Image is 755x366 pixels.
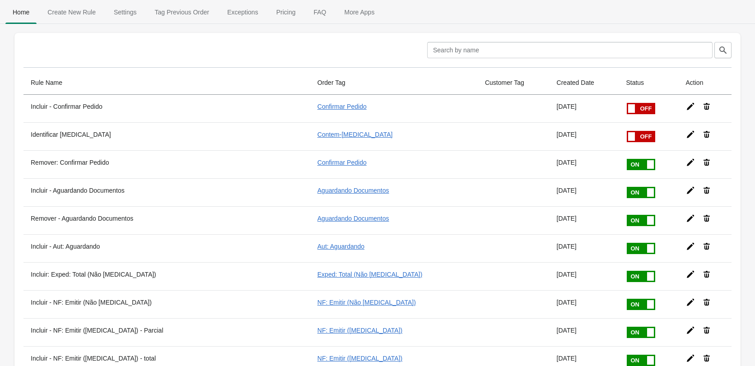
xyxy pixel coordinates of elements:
[23,95,310,122] th: Incluir - Confirmar Pedido
[317,187,389,194] a: Aguardando Documentos
[317,327,403,334] a: NF: Emitir ([MEDICAL_DATA])
[317,271,423,278] a: Exped: Total (Não [MEDICAL_DATA])
[23,178,310,206] th: Incluir - Aguardando Documentos
[5,4,37,20] span: Home
[550,122,619,150] td: [DATE]
[317,355,403,362] a: NF: Emitir ([MEDICAL_DATA])
[23,290,310,318] th: Incluir - NF: Emitir (Não [MEDICAL_DATA])
[337,4,382,20] span: More Apps
[23,122,310,150] th: Identificar [MEDICAL_DATA]
[4,0,38,24] button: Home
[550,178,619,206] td: [DATE]
[220,4,265,20] span: Exceptions
[679,71,732,95] th: Action
[306,4,333,20] span: FAQ
[310,71,478,95] th: Order Tag
[550,95,619,122] td: [DATE]
[107,4,144,20] span: Settings
[38,0,105,24] button: Create_New_Rule
[23,262,310,290] th: Incluir: Exped: Total (Não [MEDICAL_DATA])
[550,206,619,234] td: [DATE]
[317,215,389,222] a: Aguardando Documentos
[619,71,678,95] th: Status
[317,131,393,138] a: Contem-[MEDICAL_DATA]
[269,4,303,20] span: Pricing
[478,71,550,95] th: Customer Tag
[105,0,146,24] button: Settings
[550,262,619,290] td: [DATE]
[23,234,310,262] th: Incluir - Aut: Aguardando
[23,150,310,178] th: Remover: Confirmar Pedido
[550,290,619,318] td: [DATE]
[40,4,103,20] span: Create New Rule
[317,159,367,166] a: Confirmar Pedido
[550,318,619,346] td: [DATE]
[550,71,619,95] th: Created Date
[317,103,367,110] a: Confirmar Pedido
[550,150,619,178] td: [DATE]
[23,206,310,234] th: Remover - Aguardando Documentos
[317,243,364,250] a: Aut: Aguardando
[550,234,619,262] td: [DATE]
[23,71,310,95] th: Rule Name
[427,42,713,58] input: Search by name
[317,299,416,306] a: NF: Emitir (Não [MEDICAL_DATA])
[23,318,310,346] th: Incluir - NF: Emitir ([MEDICAL_DATA]) - Parcial
[148,4,217,20] span: Tag Previous Order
